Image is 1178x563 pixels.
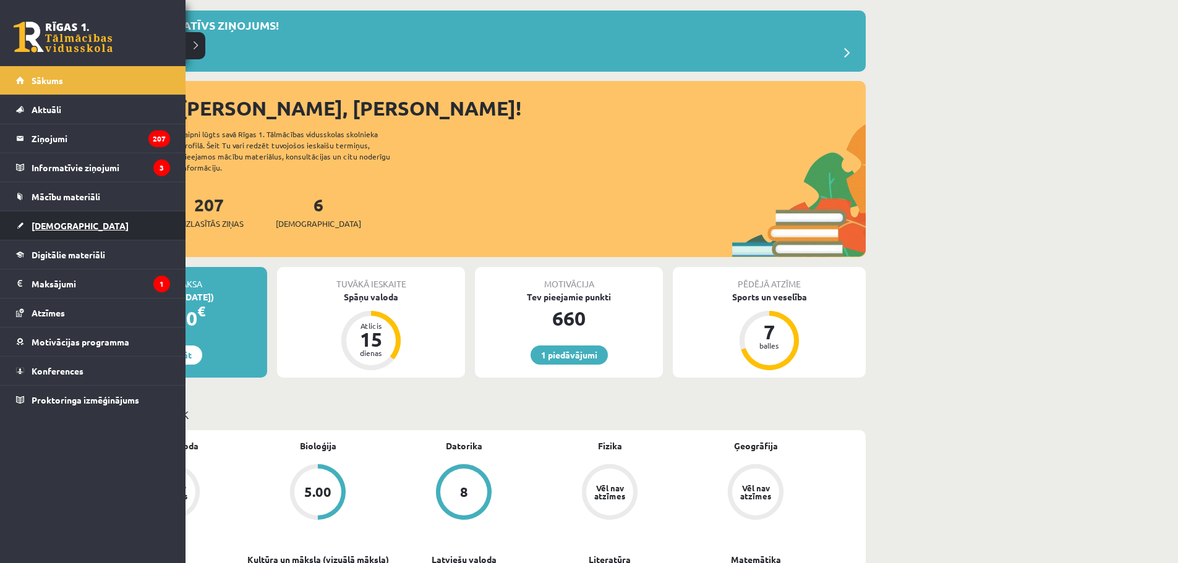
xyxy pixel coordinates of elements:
span: € [197,302,205,320]
a: Ģeogrāfija [734,439,778,452]
legend: Maksājumi [32,269,170,298]
a: Konferences [16,357,170,385]
div: Spāņu valoda [277,290,465,303]
a: Sākums [16,66,170,95]
span: Atzīmes [32,307,65,318]
legend: Informatīvie ziņojumi [32,153,170,182]
a: Fizika [598,439,622,452]
div: balles [751,342,788,349]
a: 8 [391,464,537,522]
div: 7 [751,322,788,342]
a: Maksājumi1 [16,269,170,298]
span: Konferences [32,365,83,376]
a: Rīgas 1. Tālmācības vidusskola [14,22,113,53]
div: Tev pieejamie punkti [475,290,663,303]
div: dienas [352,349,390,357]
div: Tuvākā ieskaite [277,267,465,290]
a: Proktoringa izmēģinājums [16,386,170,414]
a: Mācību materiāli [16,182,170,211]
a: Sports un veselība 7 balles [673,290,866,372]
a: Spāņu valoda Atlicis 15 dienas [277,290,465,372]
p: Mācību plāns 11.a2 JK [79,406,861,423]
a: Motivācijas programma [16,328,170,356]
i: 1 [153,276,170,292]
a: Datorika [446,439,482,452]
legend: Ziņojumi [32,124,170,153]
div: Sports un veselība [673,290,866,303]
a: 5.00 [245,464,391,522]
div: Atlicis [352,322,390,329]
div: 5.00 [304,485,331,499]
a: 207Neizlasītās ziņas [174,193,244,230]
a: 6[DEMOGRAPHIC_DATA] [276,193,361,230]
a: 1 piedāvājumi [531,345,608,365]
span: Neizlasītās ziņas [174,218,244,230]
a: Ziņojumi207 [16,124,170,153]
i: 3 [153,159,170,176]
span: Proktoringa izmēģinājums [32,394,139,405]
div: Pēdējā atzīme [673,267,866,290]
span: [DEMOGRAPHIC_DATA] [32,220,129,231]
a: Vēl nav atzīmes [537,464,683,522]
a: [DEMOGRAPHIC_DATA] [16,211,170,240]
a: Vēl nav atzīmes [683,464,829,522]
a: Informatīvie ziņojumi3 [16,153,170,182]
p: Jauns informatīvs ziņojums! [99,17,279,33]
div: Vēl nav atzīmes [592,484,627,500]
span: Aktuāli [32,104,61,115]
div: Motivācija [475,267,663,290]
span: Digitālie materiāli [32,249,105,260]
span: Mācību materiāli [32,191,100,202]
div: 15 [352,329,390,349]
a: Bioloģija [300,439,336,452]
div: [PERSON_NAME], [PERSON_NAME]! [179,93,866,123]
a: Atzīmes [16,298,170,327]
a: Jauns informatīvs ziņojums! Mācību process ar 01.09. [80,17,860,66]
div: Vēl nav atzīmes [738,484,773,500]
div: 8 [460,485,468,499]
div: Laipni lūgts savā Rīgas 1. Tālmācības vidusskolas skolnieka profilā. Šeit Tu vari redzēt tuvojošo... [181,129,412,173]
span: Motivācijas programma [32,336,129,347]
span: [DEMOGRAPHIC_DATA] [276,218,361,230]
div: 660 [475,303,663,333]
a: Aktuāli [16,95,170,124]
i: 207 [148,130,170,147]
a: Digitālie materiāli [16,240,170,269]
span: Sākums [32,75,63,86]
